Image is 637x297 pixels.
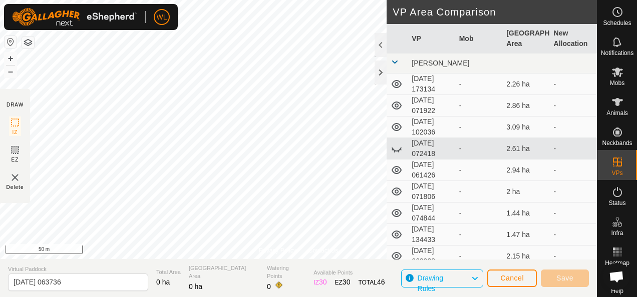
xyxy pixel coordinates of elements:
div: - [459,208,498,218]
span: Status [608,200,625,206]
h2: VP Area Comparison [393,6,597,18]
span: VPs [611,170,622,176]
span: Help [611,288,623,294]
td: [DATE] 134433 [408,224,455,245]
div: - [459,186,498,197]
td: [DATE] 074844 [408,202,455,224]
span: 0 ha [156,278,170,286]
td: 2.15 ha [502,245,549,267]
div: Open chat [603,263,630,290]
td: - [550,245,597,267]
span: [GEOGRAPHIC_DATA] Area [189,264,259,280]
td: [DATE] 061426 [408,159,455,181]
img: Gallagher Logo [12,8,137,26]
button: – [5,65,17,77]
td: 2.26 ha [502,73,549,95]
div: DRAW [7,101,24,108]
td: 1.44 ha [502,202,549,224]
td: 2.94 ha [502,159,549,181]
span: Delete [7,183,24,191]
td: [DATE] 071806 [408,181,455,202]
span: Mobs [610,80,624,86]
span: Available Points [313,268,385,277]
div: IZ [313,277,327,287]
div: - [459,122,498,132]
span: Animals [606,110,628,116]
a: Privacy Policy [259,246,296,255]
button: + [5,52,17,64]
span: Cancel [500,274,524,282]
td: - [550,202,597,224]
button: Cancel [487,269,537,287]
div: - [459,100,498,111]
a: Contact Us [308,246,338,255]
td: - [550,95,597,116]
span: Heatmap [605,260,629,266]
span: EZ [12,156,19,163]
span: Total Area [156,268,181,276]
td: - [550,181,597,202]
span: Schedules [603,20,631,26]
div: TOTAL [358,277,385,287]
td: - [550,159,597,181]
td: - [550,116,597,138]
span: Notifications [601,50,633,56]
td: - [550,138,597,159]
span: 30 [319,278,327,286]
span: WL [157,12,167,22]
th: VP [408,24,455,53]
td: 2.61 ha [502,138,549,159]
button: Reset Map [5,36,17,48]
span: Neckbands [602,140,632,146]
div: - [459,251,498,261]
span: Infra [611,230,623,236]
img: VP [9,171,21,183]
span: 30 [343,278,351,286]
span: Watering Points [267,264,305,280]
td: 3.09 ha [502,116,549,138]
td: - [550,224,597,245]
span: 0 ha [189,282,202,290]
div: - [459,229,498,240]
td: [DATE] 062028 [408,245,455,267]
td: 2.86 ha [502,95,549,116]
div: - [459,165,498,175]
div: - [459,79,498,89]
td: - [550,73,597,95]
td: [DATE] 173134 [408,73,455,95]
span: 46 [377,278,385,286]
span: [PERSON_NAME] [412,59,469,67]
th: [GEOGRAPHIC_DATA] Area [502,24,549,53]
th: Mob [455,24,502,53]
span: Drawing Rules [418,274,443,292]
div: EZ [335,277,351,287]
td: [DATE] 072418 [408,138,455,159]
div: - [459,143,498,154]
button: Save [541,269,589,287]
span: Virtual Paddock [8,265,148,273]
span: IZ [13,128,18,136]
td: [DATE] 102036 [408,116,455,138]
span: Save [556,274,573,282]
td: 1.47 ha [502,224,549,245]
button: Map Layers [22,36,34,48]
th: New Allocation [550,24,597,53]
span: 0 [267,282,271,290]
td: 2 ha [502,181,549,202]
td: [DATE] 071922 [408,95,455,116]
